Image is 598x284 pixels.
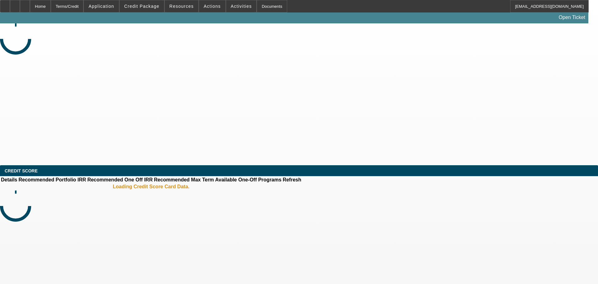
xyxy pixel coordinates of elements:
[18,177,86,183] th: Recommended Portfolio IRR
[120,0,164,12] button: Credit Package
[154,177,214,183] th: Recommended Max Term
[231,4,252,9] span: Activities
[169,4,194,9] span: Resources
[199,0,225,12] button: Actions
[226,0,257,12] button: Activities
[204,4,221,9] span: Actions
[5,168,38,173] span: CREDIT SCORE
[215,177,282,183] th: Available One-Off Programs
[113,184,189,190] b: Loading Credit Score Card Data.
[556,12,588,23] a: Open Ticket
[84,0,119,12] button: Application
[88,4,114,9] span: Application
[124,4,159,9] span: Credit Package
[165,0,198,12] button: Resources
[1,177,17,183] th: Details
[87,177,153,183] th: Recommended One Off IRR
[282,177,302,183] th: Refresh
